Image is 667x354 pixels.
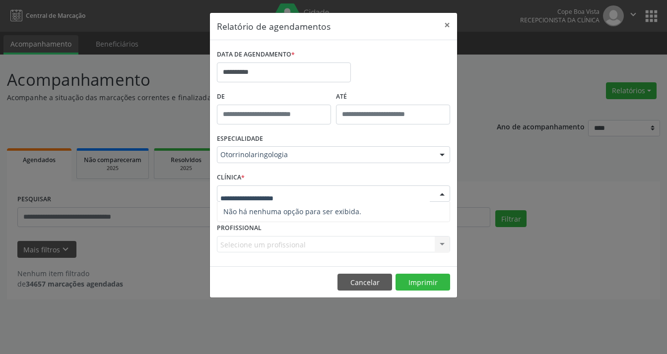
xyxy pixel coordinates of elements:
button: Imprimir [396,274,450,291]
span: Otorrinolaringologia [220,150,430,160]
label: ESPECIALIDADE [217,131,263,147]
h5: Relatório de agendamentos [217,20,331,33]
span: Não há nenhuma opção para ser exibida. [217,202,450,222]
label: ATÉ [336,89,450,105]
button: Close [437,13,457,37]
label: PROFISSIONAL [217,221,262,236]
label: DATA DE AGENDAMENTO [217,47,295,62]
button: Cancelar [337,274,392,291]
label: De [217,89,331,105]
label: CLÍNICA [217,170,245,185]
